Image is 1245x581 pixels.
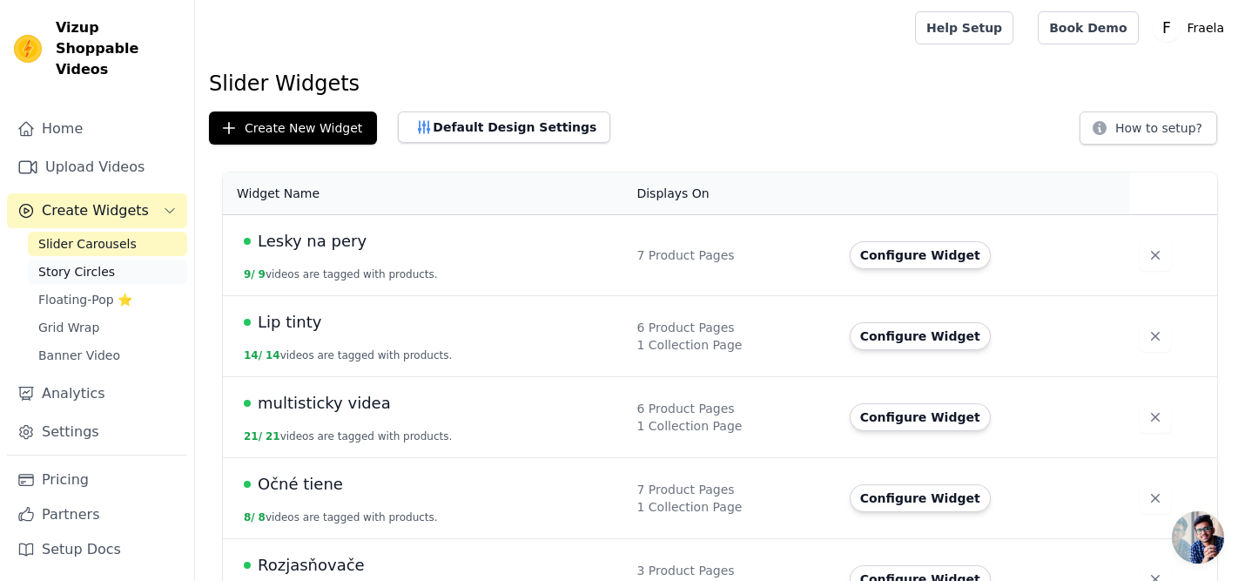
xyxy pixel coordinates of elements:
[1038,11,1138,44] a: Book Demo
[7,415,187,449] a: Settings
[258,310,321,334] span: Lip tinty
[636,336,828,354] div: 1 Collection Page
[1140,240,1171,271] button: Delete widget
[259,511,266,524] span: 8
[223,172,626,215] th: Widget Name
[1181,12,1231,44] p: Fraela
[38,347,120,364] span: Banner Video
[636,400,828,417] div: 6 Product Pages
[28,315,187,340] a: Grid Wrap
[209,111,377,145] button: Create New Widget
[258,391,391,415] span: multisticky videa
[28,287,187,312] a: Floating-Pop ⭐
[7,193,187,228] button: Create Widgets
[636,417,828,435] div: 1 Collection Page
[42,200,149,221] span: Create Widgets
[1140,321,1171,352] button: Delete widget
[915,11,1013,44] a: Help Setup
[1140,402,1171,433] button: Delete widget
[636,319,828,336] div: 6 Product Pages
[1162,19,1171,37] text: F
[636,481,828,498] div: 7 Product Pages
[1153,12,1231,44] button: F Fraela
[258,472,343,497] span: Očné tiene
[7,463,187,497] a: Pricing
[244,430,262,443] span: 21 /
[38,319,99,336] span: Grid Wrap
[850,241,991,269] button: Configure Widget
[1140,483,1171,514] button: Delete widget
[7,150,187,185] a: Upload Videos
[850,403,991,431] button: Configure Widget
[7,376,187,411] a: Analytics
[244,238,251,245] span: Live Published
[1172,511,1224,564] div: Open chat
[266,349,280,361] span: 14
[28,232,187,256] a: Slider Carousels
[1080,124,1217,140] a: How to setup?
[244,510,438,524] button: 8/ 8videos are tagged with products.
[626,172,838,215] th: Displays On
[28,260,187,284] a: Story Circles
[56,17,180,80] span: Vizup Shoppable Videos
[1080,111,1217,145] button: How to setup?
[258,229,367,253] span: Lesky na pery
[38,291,132,308] span: Floating-Pop ⭐
[244,562,251,569] span: Live Published
[850,484,991,512] button: Configure Widget
[7,497,187,532] a: Partners
[38,263,115,280] span: Story Circles
[244,429,452,443] button: 21/ 21videos are tagged with products.
[850,322,991,350] button: Configure Widget
[398,111,610,143] button: Default Design Settings
[14,35,42,63] img: Vizup
[209,70,1231,98] h1: Slider Widgets
[259,268,266,280] span: 9
[258,553,365,578] span: Rozjasňovače
[266,430,280,443] span: 21
[244,349,262,361] span: 14 /
[38,235,137,253] span: Slider Carousels
[244,400,251,407] span: Live Published
[244,267,438,281] button: 9/ 9videos are tagged with products.
[244,319,251,326] span: Live Published
[7,111,187,146] a: Home
[28,343,187,368] a: Banner Video
[244,348,452,362] button: 14/ 14videos are tagged with products.
[636,498,828,516] div: 1 Collection Page
[244,268,255,280] span: 9 /
[636,247,828,264] div: 7 Product Pages
[636,562,828,579] div: 3 Product Pages
[244,511,255,524] span: 8 /
[7,532,187,567] a: Setup Docs
[244,481,251,488] span: Live Published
